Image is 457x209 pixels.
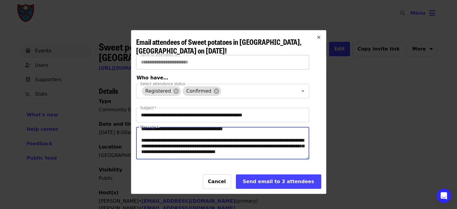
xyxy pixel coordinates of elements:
[136,128,309,159] textarea: Message
[140,82,185,86] label: Select attendance status
[241,178,316,185] div: Send email to 3 attendees
[137,75,168,81] span: Who have…
[140,125,159,129] label: Message
[140,53,181,57] label: Send to attendees of...
[236,174,321,189] button: Send email to 3 attendees
[142,88,175,94] span: Registered
[183,88,215,94] span: Confirmed
[136,36,302,56] span: Email attendees of Sweet potatoes in [GEOGRAPHIC_DATA], [GEOGRAPHIC_DATA] on [DATE]!
[437,189,451,203] div: Open Intercom Messenger
[142,86,181,96] div: Registered
[203,174,231,189] button: Cancel
[136,55,309,69] input: Send to attendees of...
[183,86,221,96] div: Confirmed
[317,35,321,40] i: times icon
[136,108,309,122] input: Subject
[140,106,156,110] label: Subject
[312,30,326,45] button: Close
[299,87,307,95] button: Open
